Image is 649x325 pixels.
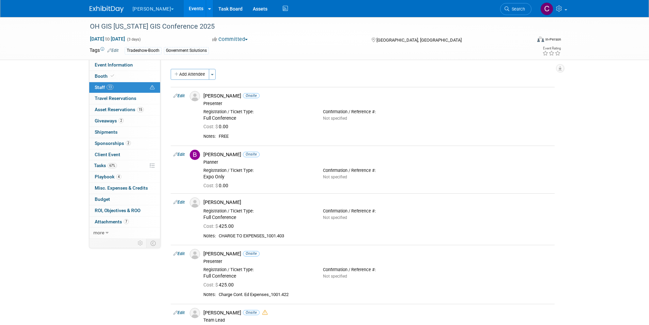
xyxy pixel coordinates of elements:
div: Notes: [203,292,216,297]
div: [PERSON_NAME] [203,93,552,99]
span: Not specified [323,116,347,121]
span: Attachments [95,219,129,224]
a: Playbook4 [89,172,160,182]
div: In-Person [545,37,561,42]
span: 0.00 [203,124,231,129]
button: Committed [210,36,250,43]
span: 13 [107,85,113,90]
div: Team Lead [203,317,552,323]
span: Onsite [243,93,260,98]
div: FREE [219,134,552,139]
img: B.jpg [190,150,200,160]
div: Confirmation / Reference #: [323,208,432,214]
span: Booth [95,73,115,79]
span: Playbook [95,174,121,179]
span: Not specified [323,175,347,179]
span: Cost: $ [203,282,219,287]
span: Onsite [243,310,260,315]
a: Asset Reservations15 [89,104,160,115]
span: Search [509,6,525,12]
img: Associate-Profile-5.png [190,308,200,318]
td: Personalize Event Tab Strip [135,239,146,248]
span: [DATE] [DATE] [90,36,125,42]
div: Full Conference [203,215,313,221]
a: Misc. Expenses & Credits [89,183,160,194]
span: Tasks [94,163,117,168]
a: Sponsorships2 [89,138,160,149]
div: Expo Only [203,174,313,180]
a: Tasks67% [89,160,160,171]
a: Shipments [89,127,160,138]
span: 425.00 [203,223,236,229]
span: Shipments [95,129,118,135]
span: Cost: $ [203,223,219,229]
div: Presenter [203,101,552,106]
a: Edit [173,93,185,98]
div: Full Conference [203,115,313,121]
a: Edit [173,251,185,256]
span: 7 [124,219,129,224]
span: more [93,230,104,235]
span: 0.00 [203,183,231,188]
img: Cassidy Wright [540,2,553,15]
span: Cost: $ [203,124,219,129]
span: Client Event [95,152,120,157]
div: Government Solutions [164,47,209,54]
span: Travel Reservations [95,95,136,101]
td: Toggle Event Tabs [146,239,160,248]
div: Presenter [203,259,552,264]
img: Associate-Profile-5.png [190,249,200,259]
div: Notes: [203,134,216,139]
a: Edit [107,48,119,53]
div: Notes: [203,233,216,239]
span: Event Information [95,62,133,68]
a: ROI, Objectives & ROO [89,205,160,216]
div: Confirmation / Reference #: [323,168,432,173]
a: Budget [89,194,160,205]
span: (3 days) [126,37,141,42]
div: Confirmation / Reference #: [323,267,432,272]
a: Giveaways2 [89,116,160,127]
div: CHARGE TO EXPENSES_1001.403 [219,233,552,239]
span: Sponsorships [95,141,131,146]
span: Not specified [323,274,347,279]
button: Add Attendee [171,69,209,80]
a: Edit [173,310,185,315]
div: OH GIS [US_STATE] GIS Conference 2025 [88,20,521,33]
span: Budget [95,196,110,202]
a: Travel Reservations [89,93,160,104]
div: [PERSON_NAME] [203,310,552,316]
a: Booth [89,71,160,82]
a: Edit [173,152,185,157]
span: Not specified [323,215,347,220]
a: Search [500,3,531,15]
span: 425.00 [203,282,236,287]
img: ExhibitDay [90,6,124,13]
div: Confirmation / Reference #: [323,109,432,115]
span: Staff [95,85,113,90]
div: Event Format [491,35,561,46]
div: [PERSON_NAME] [203,151,552,158]
span: Misc. Expenses & Credits [95,185,148,191]
span: 4 [116,174,121,179]
img: Associate-Profile-5.png [190,197,200,208]
span: Giveaways [95,118,124,123]
span: Onsite [243,152,260,157]
img: Associate-Profile-5.png [190,91,200,101]
a: Edit [173,200,185,205]
td: Tags [90,47,119,55]
a: Client Event [89,149,160,160]
div: Tradeshow-Booth [125,47,161,54]
div: [PERSON_NAME] [203,251,552,257]
span: ROI, Objectives & ROO [95,208,140,213]
span: 15 [137,107,144,112]
i: Booth reservation complete [111,74,114,78]
div: Registration / Ticket Type: [203,168,313,173]
div: Full Conference [203,273,313,279]
span: to [104,36,111,42]
span: Potential Scheduling Conflict -- at least one attendee is tagged in another overlapping event. [150,85,155,91]
div: Charge Cont. Ed Expenses_1001.422 [219,292,552,298]
img: Format-Inperson.png [537,36,544,42]
div: Planner [203,160,552,165]
div: Registration / Ticket Type: [203,109,313,115]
